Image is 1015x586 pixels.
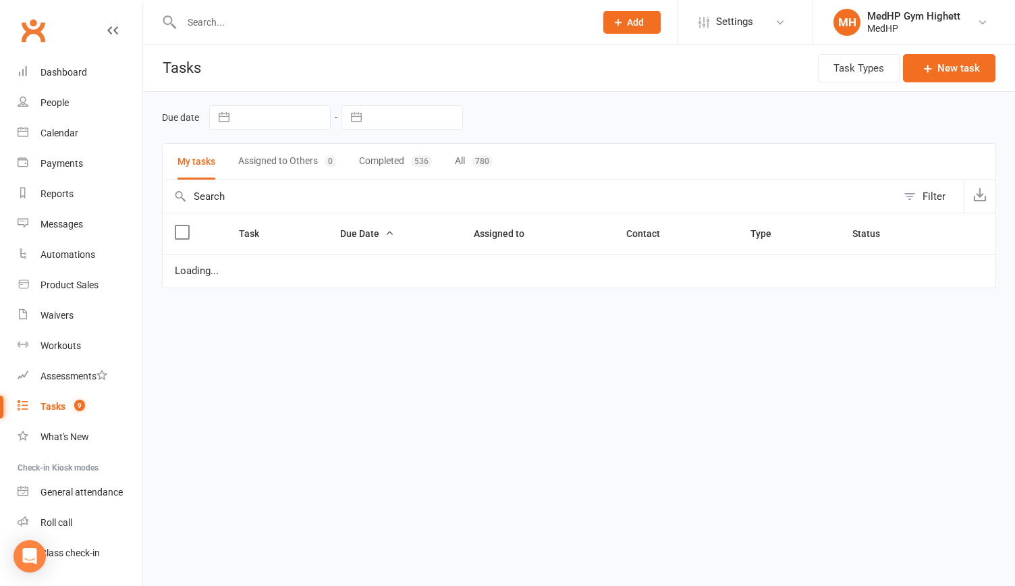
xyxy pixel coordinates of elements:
div: Roll call [40,517,72,528]
div: Open Intercom Messenger [13,540,46,572]
label: Due date [162,112,199,123]
div: Reports [40,188,74,199]
div: MedHP Gym Highett [867,10,960,22]
button: Type [750,225,786,242]
button: My tasks [177,144,215,180]
a: Roll call [18,508,142,538]
div: Calendar [40,128,78,138]
button: Add [603,11,661,34]
div: Waivers [40,310,74,321]
span: Type [750,228,786,239]
button: Assigned to Others0 [238,144,336,180]
span: Add [627,17,644,28]
a: What's New [18,422,142,452]
td: Loading... [163,254,995,288]
div: Tasks [40,401,65,412]
a: Calendar [18,118,142,149]
span: Contact [626,228,675,239]
a: Assessments [18,361,142,392]
a: Waivers [18,300,142,331]
div: People [40,97,69,108]
h1: Tasks [143,45,206,91]
span: Task [239,228,274,239]
a: Payments [18,149,142,179]
button: Task [239,225,274,242]
div: Product Sales [40,279,99,290]
span: Due Date [340,228,394,239]
button: Completed536 [359,144,432,180]
button: Task Types [818,54,900,82]
a: Workouts [18,331,142,361]
div: General attendance [40,487,123,498]
a: Product Sales [18,270,142,300]
div: What's New [40,431,89,442]
div: Dashboard [40,67,87,78]
a: General attendance kiosk mode [18,477,142,508]
div: Workouts [40,340,81,351]
button: Contact [626,225,675,242]
a: Dashboard [18,57,142,88]
div: MH [833,9,860,36]
button: Due Date [340,225,394,242]
a: Messages [18,209,142,240]
button: Status [852,225,895,242]
span: Settings [716,7,753,37]
div: Automations [40,249,95,260]
button: New task [903,54,995,82]
div: Class check-in [40,548,100,558]
span: Status [852,228,895,239]
a: Clubworx [16,14,50,47]
input: Search... [177,13,586,32]
div: Messages [40,219,83,230]
div: Filter [923,188,945,205]
div: 536 [411,155,432,167]
button: All780 [455,144,493,180]
span: 9 [74,400,85,411]
button: Assigned to [474,225,539,242]
a: Tasks 9 [18,392,142,422]
div: MedHP [867,22,960,34]
span: Assigned to [474,228,539,239]
div: 0 [325,155,336,167]
input: Search [163,180,897,213]
button: Filter [897,180,964,213]
div: 780 [472,155,493,167]
div: Payments [40,158,83,169]
a: Automations [18,240,142,270]
a: Reports [18,179,142,209]
a: People [18,88,142,118]
div: Assessments [40,371,107,381]
a: Class kiosk mode [18,538,142,568]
